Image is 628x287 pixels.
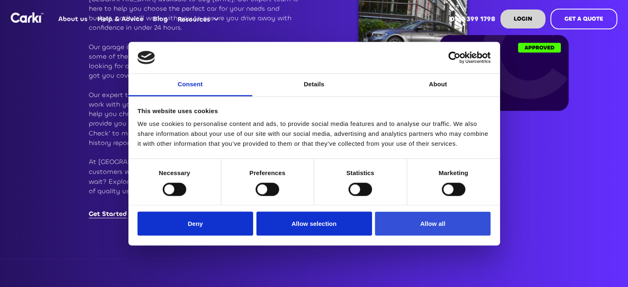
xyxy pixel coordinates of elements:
a: LOGIN [500,9,545,28]
a: Get Started [89,209,127,218]
strong: Preferences [249,169,285,176]
a: Help & Advice [92,3,148,35]
a: home [11,12,44,23]
a: About [376,74,500,97]
a: Blog [148,3,173,35]
button: Allow selection [256,212,372,236]
button: Deny [137,212,253,236]
strong: GET A QUOTE [564,15,603,23]
strong: Marketing [438,169,468,176]
a: 0161 399 1798 [446,3,500,35]
img: logo [137,51,155,64]
a: Usercentrics Cookiebot - opens in a new window [418,51,491,64]
div: Resources [178,15,210,24]
strong: Necessary [159,169,190,176]
div: This website uses cookies [137,106,491,116]
button: Allow all [375,212,491,236]
div: Resources [173,3,227,35]
a: About us [54,3,92,35]
strong: Statistics [346,169,374,176]
a: Consent [128,74,252,97]
img: Logo [11,12,44,23]
strong: 0161 399 1798 [450,14,495,23]
a: GET A QUOTE [550,9,617,29]
a: Details [252,74,376,97]
strong: LOGIN [514,15,532,23]
div: We use cookies to personalise content and ads, to provide social media features and to analyse ou... [137,119,491,149]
